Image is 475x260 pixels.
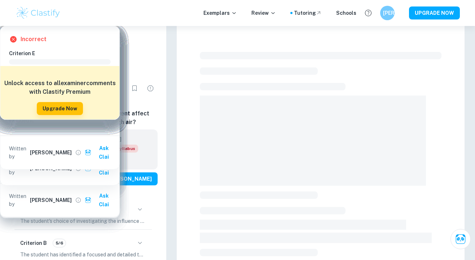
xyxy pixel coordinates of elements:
[127,81,142,96] div: Bookmark
[4,79,116,96] h6: Unlock access to all examiner comments with Clastify Premium
[20,217,146,225] p: The student's choice of investigating the influence of parachute vent size on terminal velocity i...
[9,145,28,160] p: Written by
[30,196,72,204] h6: [PERSON_NAME]
[20,251,146,259] p: The student has identified a focused and detailed topic for their investigation, specifically exa...
[294,9,322,17] a: Tutoring
[383,9,391,17] h6: [PERSON_NAME]
[53,240,66,246] span: 5/6
[30,149,72,157] h6: [PERSON_NAME]
[380,6,395,20] button: [PERSON_NAME]
[85,197,92,204] img: clai.svg
[105,145,138,153] span: Old Syllabus
[203,9,237,17] p: Exemplars
[9,192,28,208] p: Written by
[89,172,158,185] button: View [PERSON_NAME]
[73,147,83,158] button: View full profile
[16,6,61,20] img: Clastify logo
[20,239,47,247] h6: Criterion B
[83,142,116,163] button: Ask Clai
[409,6,460,19] button: UPGRADE NOW
[251,9,276,17] p: Review
[83,189,116,211] button: Ask Clai
[105,145,138,153] div: Starting from the May 2025 session, the Physics IA requirements have changed. It's OK to refer to...
[450,229,471,249] button: Ask Clai
[9,49,116,57] h6: Criterion E
[362,7,374,19] button: Help and Feedback
[73,195,83,205] button: View full profile
[143,81,158,96] div: Report issue
[37,102,83,115] button: Upgrade Now
[336,9,356,17] a: Schools
[85,149,92,156] img: clai.svg
[21,35,47,44] h6: Incorrect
